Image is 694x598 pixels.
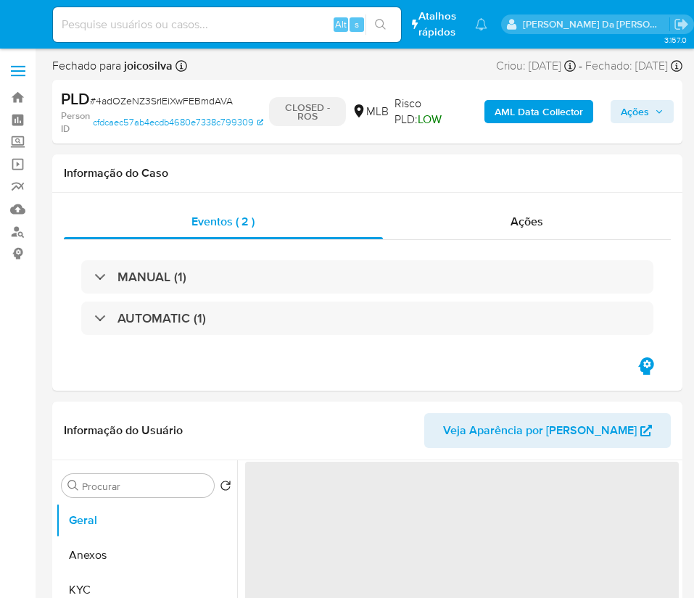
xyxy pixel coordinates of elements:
span: Eventos ( 2 ) [191,213,255,230]
b: AML Data Collector [495,100,583,123]
span: LOW [418,111,442,128]
b: Person ID [61,109,90,135]
h3: MANUAL (1) [117,269,186,285]
button: Geral [56,503,237,538]
span: Ações [511,213,543,230]
span: Alt [335,17,347,31]
button: Anexos [56,538,237,573]
span: Atalhos rápidos [418,9,461,39]
a: cfdcaec57ab4ecdb4680e7338c799309 [93,109,263,135]
span: Ações [621,100,649,123]
div: Fechado: [DATE] [585,58,682,74]
a: Sair [674,17,689,32]
div: AUTOMATIC (1) [81,302,653,335]
div: Criou: [DATE] [496,58,576,74]
b: joicosilva [121,57,173,74]
span: Fechado para [52,58,173,74]
div: MLB [352,104,389,120]
button: Procurar [67,480,79,491]
p: joice.osilva@mercadopago.com.br [523,17,669,31]
button: AML Data Collector [484,100,593,123]
span: Veja Aparência por [PERSON_NAME] [443,413,637,448]
h1: Informação do Usuário [64,423,183,438]
span: Risco PLD: [394,96,468,127]
a: Notificações [475,18,487,30]
div: MANUAL (1) [81,260,653,294]
h1: Informação do Caso [64,166,671,180]
b: PLD [61,87,90,110]
p: CLOSED - ROS [269,97,346,126]
button: Veja Aparência por [PERSON_NAME] [424,413,671,448]
button: search-icon [365,14,395,35]
span: # 4adOZeNZ3SrlEiXwFEBmdAVA [90,94,233,108]
input: Procurar [82,480,208,493]
input: Pesquise usuários ou casos... [53,15,401,34]
span: - [579,58,582,74]
button: Ações [611,100,674,123]
h3: AUTOMATIC (1) [117,310,206,326]
button: Retornar ao pedido padrão [220,480,231,496]
span: s [355,17,359,31]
